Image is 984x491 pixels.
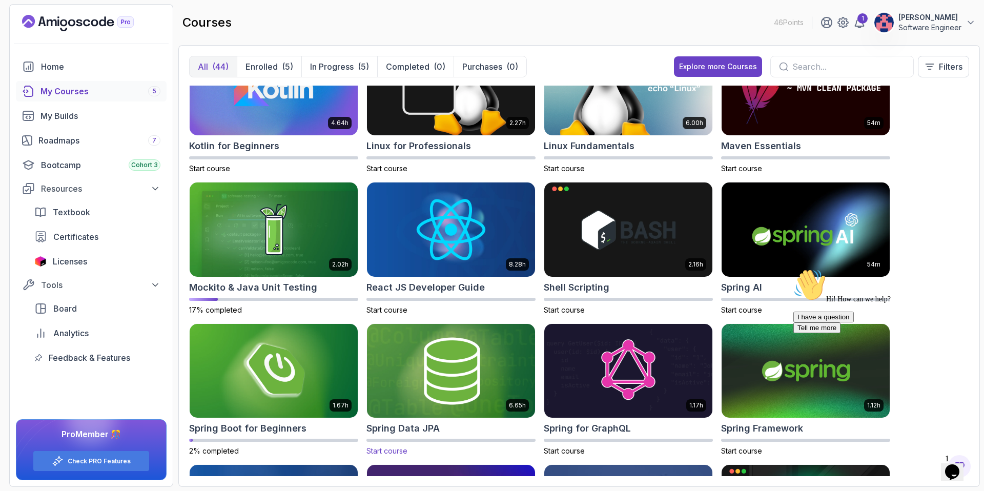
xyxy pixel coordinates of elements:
a: Spring Boot for Beginners card1.67hSpring Boot for Beginners2% completed [189,323,358,457]
p: In Progress [310,60,354,73]
button: Tools [16,276,167,294]
iframe: chat widget [941,450,974,481]
h2: Mockito & Java Unit Testing [189,280,317,295]
span: Start course [366,446,407,455]
button: Completed(0) [377,56,454,77]
p: Filters [939,60,962,73]
span: 7 [152,136,156,145]
img: Spring AI card [722,182,890,277]
div: (5) [282,60,293,73]
p: 2.16h [688,260,703,269]
h2: Spring Boot for Beginners [189,421,306,436]
h2: Spring for GraphQL [544,421,631,436]
div: Home [41,60,160,73]
p: 2.02h [332,260,348,269]
p: 1.17h [689,401,703,410]
span: Textbook [53,206,90,218]
span: Start course [189,164,230,173]
iframe: chat widget [789,264,974,445]
img: Spring Boot for Beginners card [190,324,358,418]
p: All [198,60,208,73]
p: 8.28h [509,260,526,269]
span: Licenses [53,255,87,268]
p: Software Engineer [898,23,961,33]
img: :wave: [4,4,37,37]
div: Explore more Courses [679,62,757,72]
div: (44) [212,60,229,73]
img: Spring Data JPA card [363,321,539,420]
span: 17% completed [189,305,242,314]
p: Enrolled [245,60,278,73]
a: bootcamp [16,155,167,175]
img: React JS Developer Guide card [367,182,535,277]
button: Tell me more [4,58,51,69]
div: (0) [506,60,518,73]
h2: Maven Essentials [721,139,801,153]
img: Linux Fundamentals card [544,41,712,135]
a: courses [16,81,167,101]
span: Start course [721,305,762,314]
span: Hi! How can we help? [4,31,101,38]
div: (5) [358,60,369,73]
a: home [16,56,167,77]
div: (0) [434,60,445,73]
img: Kotlin for Beginners card [190,41,358,135]
button: I have a question [4,47,65,58]
span: Start course [544,446,585,455]
p: 4.64h [331,119,348,127]
a: roadmaps [16,130,167,151]
a: Mockito & Java Unit Testing card2.02hMockito & Java Unit Testing17% completed [189,182,358,315]
input: Search... [792,60,905,73]
span: Board [53,302,77,315]
h2: Spring Data JPA [366,421,440,436]
span: Certificates [53,231,98,243]
p: 46 Points [774,17,804,28]
h2: Spring AI [721,280,762,295]
span: Start course [544,164,585,173]
h2: courses [182,14,232,31]
div: Tools [41,279,160,291]
button: All(44) [190,56,237,77]
h2: Linux for Professionals [366,139,471,153]
button: user profile image[PERSON_NAME]Software Engineer [874,12,976,33]
span: 2% completed [189,446,239,455]
button: Enrolled(5) [237,56,301,77]
span: Start course [721,164,762,173]
div: 1 [857,13,868,24]
span: Start course [721,446,762,455]
a: board [28,298,167,319]
p: [PERSON_NAME] [898,12,961,23]
span: Analytics [53,327,89,339]
h2: Shell Scripting [544,280,609,295]
img: Spring Framework card [722,324,890,418]
img: user profile image [874,13,894,32]
h2: React JS Developer Guide [366,280,485,295]
a: feedback [28,347,167,368]
h2: Spring Framework [721,421,803,436]
h2: Linux Fundamentals [544,139,634,153]
p: 54m [867,119,880,127]
button: In Progress(5) [301,56,377,77]
a: Check PRO Features [68,457,131,465]
img: Linux for Professionals card [367,41,535,135]
img: jetbrains icon [34,256,47,267]
img: Shell Scripting card [544,182,712,277]
p: Completed [386,60,429,73]
h2: Kotlin for Beginners [189,139,279,153]
a: Landing page [22,15,157,31]
span: Cohort 3 [131,161,158,169]
a: analytics [28,323,167,343]
p: 1.67h [333,401,348,410]
img: Spring for GraphQL card [544,324,712,418]
button: Filters [918,56,969,77]
p: 6.00h [686,119,703,127]
button: Purchases(0) [454,56,526,77]
div: Resources [41,182,160,195]
a: 1 [853,16,866,29]
a: textbook [28,202,167,222]
div: 👋Hi! How can we help?I have a questionTell me more [4,4,189,69]
img: Maven Essentials card [722,41,890,135]
div: Roadmaps [38,134,160,147]
div: My Courses [40,85,160,97]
